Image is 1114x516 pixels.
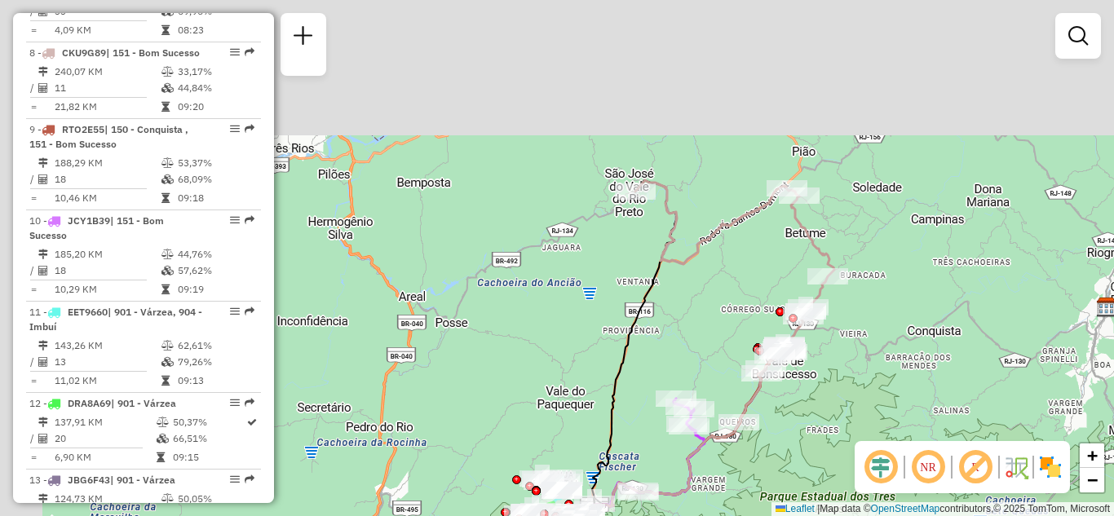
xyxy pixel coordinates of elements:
em: Rota exportada [245,474,254,484]
td: 66,51% [172,430,245,447]
i: Distância Total [38,341,48,351]
i: % de utilização do peso [161,249,174,259]
td: 185,20 KM [54,246,161,262]
td: / [29,354,38,370]
td: 11 [54,80,161,96]
i: % de utilização do peso [161,494,174,504]
i: Tempo total em rota [161,25,170,35]
span: JCY1B39 [68,214,110,227]
i: % de utilização da cubagem [161,357,174,367]
i: Distância Total [38,158,48,168]
span: 9 - [29,123,188,150]
span: CKU9G89 [62,46,106,59]
i: % de utilização do peso [161,158,174,168]
em: Rota exportada [245,215,254,225]
td: 50,05% [177,491,254,507]
td: 18 [54,262,161,279]
span: | 901 - Várzea [110,474,175,486]
td: 62,61% [177,337,254,354]
i: Distância Total [38,494,48,504]
i: % de utilização da cubagem [157,434,169,443]
i: % de utilização da cubagem [161,83,174,93]
td: = [29,373,38,389]
span: | 901 - Várzea [111,397,176,409]
td: 18 [54,171,161,187]
td: 44,84% [177,80,254,96]
em: Opções [230,307,240,316]
span: 11 - [29,306,202,333]
td: 10,29 KM [54,281,161,298]
td: 09:13 [177,373,254,389]
em: Rota exportada [245,124,254,134]
span: Ocultar deslocamento [861,448,900,487]
em: Opções [230,124,240,134]
td: = [29,449,38,465]
td: 21,82 KM [54,99,161,115]
i: Tempo total em rota [161,193,170,203]
i: Total de Atividades [38,174,48,184]
i: % de utilização da cubagem [161,174,174,184]
span: 8 - [29,46,200,59]
i: Tempo total em rota [161,102,170,112]
td: 57,62% [177,262,254,279]
i: % de utilização da cubagem [161,266,174,276]
span: 12 - [29,397,176,409]
td: 188,29 KM [54,155,161,171]
td: 68,09% [177,171,254,187]
td: / [29,80,38,96]
em: Rota exportada [245,398,254,408]
a: Leaflet [776,503,815,514]
td: 20 [54,430,156,447]
span: + [1087,445,1098,465]
span: EET9660 [68,306,108,318]
em: Opções [230,47,240,57]
em: Opções [230,474,240,484]
td: / [29,262,38,279]
a: Nova sessão e pesquisa [287,20,320,56]
span: JBG6F43 [68,474,110,486]
td: 09:18 [177,190,254,206]
i: Tempo total em rota [157,452,165,462]
em: Rota exportada [245,47,254,57]
td: 44,76% [177,246,254,262]
td: 240,07 KM [54,64,161,80]
td: = [29,99,38,115]
span: Ocultar NR [908,448,948,487]
i: % de utilização do peso [161,67,174,77]
img: Fluxo de ruas [1003,454,1029,480]
i: Total de Atividades [38,357,48,367]
td: 143,26 KM [54,337,161,354]
span: DRA8A69 [68,397,111,409]
span: 10 - [29,214,164,241]
span: | 151 - Bom Sucesso [29,214,164,241]
td: 137,91 KM [54,414,156,430]
i: Tempo total em rota [161,284,170,294]
td: 6,90 KM [54,449,156,465]
i: % de utilização do peso [157,417,169,427]
i: Distância Total [38,417,48,427]
td: 08:23 [177,22,254,38]
td: 13 [54,354,161,370]
td: 79,26% [177,354,254,370]
img: Exibir/Ocultar setores [1037,454,1063,480]
div: Map data © contributors,© 2025 TomTom, Microsoft [771,502,1114,516]
td: 4,09 KM [54,22,161,38]
td: = [29,22,38,38]
td: = [29,281,38,298]
td: 53,37% [177,155,254,171]
span: Exibir rótulo [956,448,995,487]
span: − [1087,470,1098,490]
i: Total de Atividades [38,434,48,443]
span: | 901 - Várzea, 904 - Imbuí [29,306,202,333]
i: Rota otimizada [247,417,257,427]
em: Rota exportada [245,307,254,316]
a: Zoom out [1080,468,1104,492]
span: | 151 - Bom Sucesso [106,46,200,59]
em: Opções [230,215,240,225]
span: | [817,503,820,514]
a: Exibir filtros [1062,20,1094,52]
td: 09:19 [177,281,254,298]
i: Tempo total em rota [161,376,170,386]
td: 124,73 KM [54,491,161,507]
a: OpenStreetMap [871,503,940,514]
